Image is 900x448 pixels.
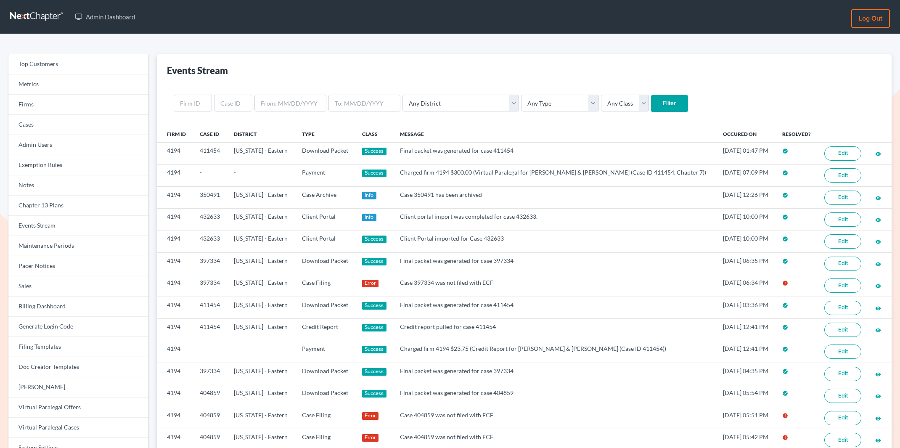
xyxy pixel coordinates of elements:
i: check_circle [782,258,788,264]
i: check_circle [782,302,788,308]
input: Firm ID [174,95,212,111]
td: Case 397334 was not filed with ECF [393,275,716,297]
i: check_circle [782,170,788,176]
td: 4194 [157,385,193,407]
div: Error [362,434,379,442]
i: check_circle [782,390,788,396]
a: Cases [8,115,148,135]
td: Download Packet [295,253,355,275]
div: Info [362,214,376,221]
div: Success [362,302,386,310]
a: Log out [851,9,890,28]
td: 4194 [157,231,193,252]
a: Edit [824,345,861,359]
div: Success [362,346,386,353]
td: - [227,164,295,186]
td: [US_STATE] - Eastern [227,363,295,385]
a: Edit [824,301,861,315]
td: [DATE] 05:51 PM [716,407,776,429]
a: Edit [824,389,861,403]
td: 4194 [157,164,193,186]
td: 4194 [157,209,193,231]
i: visibility [875,239,881,245]
a: visibility [875,414,881,421]
i: error [782,413,788,419]
td: [US_STATE] - Eastern [227,186,295,208]
a: Billing Dashboard [8,297,148,317]
div: Error [362,412,379,420]
td: [US_STATE] - Eastern [227,231,295,252]
td: Client Portal [295,209,355,231]
td: [DATE] 01:47 PM [716,143,776,164]
td: Case Filing [295,407,355,429]
a: visibility [875,194,881,201]
i: error [782,435,788,440]
a: Admin Dashboard [71,9,139,24]
a: Doc Creator Templates [8,357,148,377]
td: [DATE] 03:36 PM [716,297,776,318]
td: Final packet was generated for case 411454 [393,297,716,318]
i: check_circle [782,148,788,154]
a: Edit [824,433,861,447]
i: check_circle [782,192,788,198]
i: visibility [875,195,881,201]
a: Edit [824,323,861,337]
td: - [193,341,227,363]
td: 4194 [157,319,193,341]
td: 4194 [157,341,193,363]
td: [DATE] 12:41 PM [716,341,776,363]
a: visibility [875,150,881,157]
a: Firms [8,95,148,115]
th: Class [355,125,393,142]
a: Sales [8,276,148,297]
td: 350491 [193,186,227,208]
div: Success [362,148,386,155]
td: Charged firm 4194 $23.75 (Credit Report for [PERSON_NAME] & [PERSON_NAME] (Case ID 411454)) [393,341,716,363]
a: visibility [875,260,881,267]
td: [DATE] 10:00 PM [716,231,776,252]
a: Virtual Paralegal Offers [8,398,148,418]
td: [DATE] 12:26 PM [716,186,776,208]
td: Download Packet [295,297,355,318]
td: Credit Report [295,319,355,341]
i: check_circle [782,346,788,352]
a: visibility [875,238,881,245]
td: Final packet was generated for case 397334 [393,253,716,275]
input: Case ID [214,95,252,111]
td: 4194 [157,253,193,275]
div: Success [362,324,386,331]
td: Download Packet [295,363,355,385]
td: [US_STATE] - Eastern [227,275,295,297]
a: Edit [824,168,861,183]
td: Case Filing [295,275,355,297]
td: [US_STATE] - Eastern [227,407,295,429]
i: visibility [875,305,881,311]
div: Error [362,280,379,287]
div: Info [362,192,376,199]
a: visibility [875,304,881,311]
i: check_circle [782,324,788,330]
th: Type [295,125,355,142]
div: Events Stream [167,64,228,77]
div: Success [362,258,386,265]
td: 411454 [193,143,227,164]
a: Top Customers [8,54,148,74]
th: Firm ID [157,125,193,142]
i: visibility [875,151,881,157]
td: 404859 [193,407,227,429]
a: visibility [875,216,881,223]
div: Success [362,390,386,398]
td: [DATE] 04:35 PM [716,363,776,385]
i: visibility [875,217,881,223]
div: Success [362,170,386,177]
td: 432633 [193,231,227,252]
a: [PERSON_NAME] [8,377,148,398]
i: check_circle [782,214,788,220]
i: visibility [875,371,881,377]
td: [US_STATE] - Eastern [227,209,295,231]
th: Case ID [193,125,227,142]
a: Chapter 13 Plans [8,196,148,216]
td: [DATE] 06:34 PM [716,275,776,297]
a: Edit [824,191,861,205]
div: Success [362,368,386,376]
